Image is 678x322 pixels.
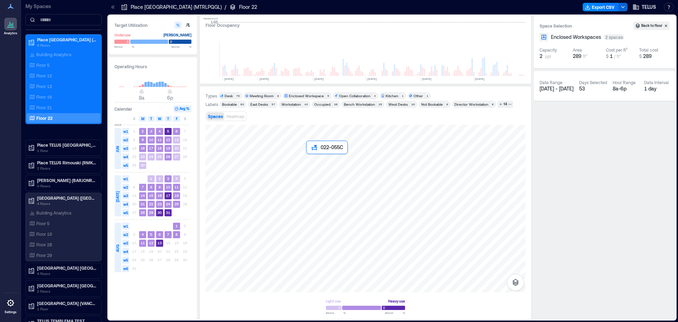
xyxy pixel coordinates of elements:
div: Underuse [114,31,131,39]
p: Place [GEOGRAPHIC_DATA] (MTRLPQGL) [37,37,96,42]
text: 24 [149,154,153,159]
span: w2 [122,184,129,191]
button: Spaces [207,112,224,120]
span: M [141,116,144,122]
text: 15 [149,193,153,198]
div: Bookable [222,102,237,107]
span: [DATE] - [DATE] [540,86,573,92]
div: Data Interval [644,80,669,85]
p: Floor 22 [239,4,257,11]
span: w1 [122,223,129,230]
text: 6 [159,232,161,236]
text: 2 [142,129,144,133]
a: Analytics [2,16,19,37]
p: Floor 29 [36,252,52,258]
span: w2 [122,136,129,144]
div: Enclosed Workspace [289,93,324,98]
div: Hour Range [613,80,636,85]
p: My Spaces [25,3,102,10]
text: 14 [141,193,145,198]
text: 31 [166,210,170,215]
div: Workstation [281,102,301,107]
div: 9 [445,102,449,106]
div: [PERSON_NAME] [163,31,191,39]
p: Settings [5,310,17,314]
div: 4 [373,94,377,98]
button: Back to floor [634,22,670,30]
div: 8a - 6p [613,85,638,92]
text: 11 [141,241,145,245]
p: 2 Floors [37,165,96,171]
p: Floor 5 [36,62,49,68]
text: 12 [149,241,153,245]
span: w3 [122,240,129,247]
text: 10 [149,137,153,142]
text: 19 [166,146,170,150]
div: 26 [333,102,339,106]
span: Enclosed Workspaces [551,34,601,41]
text: 22 [149,202,153,206]
p: Floor 12 [36,73,52,78]
p: [GEOGRAPHIC_DATA] (VANCBC01) [37,300,96,306]
text: 27 [174,154,179,159]
div: Labels [206,101,218,107]
span: 2025 [114,123,121,127]
div: Heavy use [388,298,405,305]
div: 14 [502,101,508,107]
p: 4 Floors [37,271,96,276]
div: East Desks [250,102,268,107]
text: 5 [167,129,169,133]
p: Floor 28 [36,242,52,247]
div: Area [573,47,582,53]
span: Heatmap [226,114,244,119]
span: F [176,116,178,122]
div: Kitchen [386,93,398,98]
text: 17 [166,193,170,198]
span: Below % [326,311,346,315]
span: w5 [122,162,129,169]
div: 2 spaces [604,34,624,40]
text: 11 [174,185,179,189]
div: Days Selected [579,80,607,85]
span: w5 [122,257,129,264]
span: W [158,116,161,122]
span: w6 [122,265,129,272]
div: Date Range [540,80,563,85]
span: 2 [540,53,542,60]
text: 6 [176,129,178,133]
p: 1 Floor [37,306,96,312]
button: Heatmap [225,112,246,120]
div: Capacity [540,47,557,53]
text: 21 [141,202,145,206]
p: Floor 21 [36,105,52,110]
text: 9 [159,185,161,189]
span: ppl [545,53,551,59]
h3: Space Selection [540,22,634,29]
span: w1 [122,175,129,182]
text: [DATE] [224,77,234,81]
p: Place TELUS [GEOGRAPHIC_DATA] (QUBCPQXG) [37,142,96,148]
text: [DATE] [367,77,377,81]
text: 13 [174,137,179,142]
div: 1 [400,94,405,98]
a: Settings [2,294,19,316]
p: Building Analytics [36,210,71,216]
div: 25 [377,102,383,106]
div: Cost per ft² [606,47,628,53]
span: 289 [643,53,652,59]
text: 7 [167,232,169,236]
text: 18 [157,146,162,150]
span: Above % [385,311,405,315]
p: [GEOGRAPHIC_DATA] [GEOGRAPHIC_DATA] [37,283,96,288]
span: 8a [139,95,144,101]
span: w1 [122,128,129,135]
span: ft² [583,54,587,59]
span: 289 [573,53,582,59]
div: Not Bookable [421,102,443,107]
text: 8 [176,232,178,236]
text: 23 [157,202,162,206]
div: 8 [276,94,280,98]
span: Above % [171,45,191,49]
p: / [225,4,226,11]
text: 17 [149,146,153,150]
